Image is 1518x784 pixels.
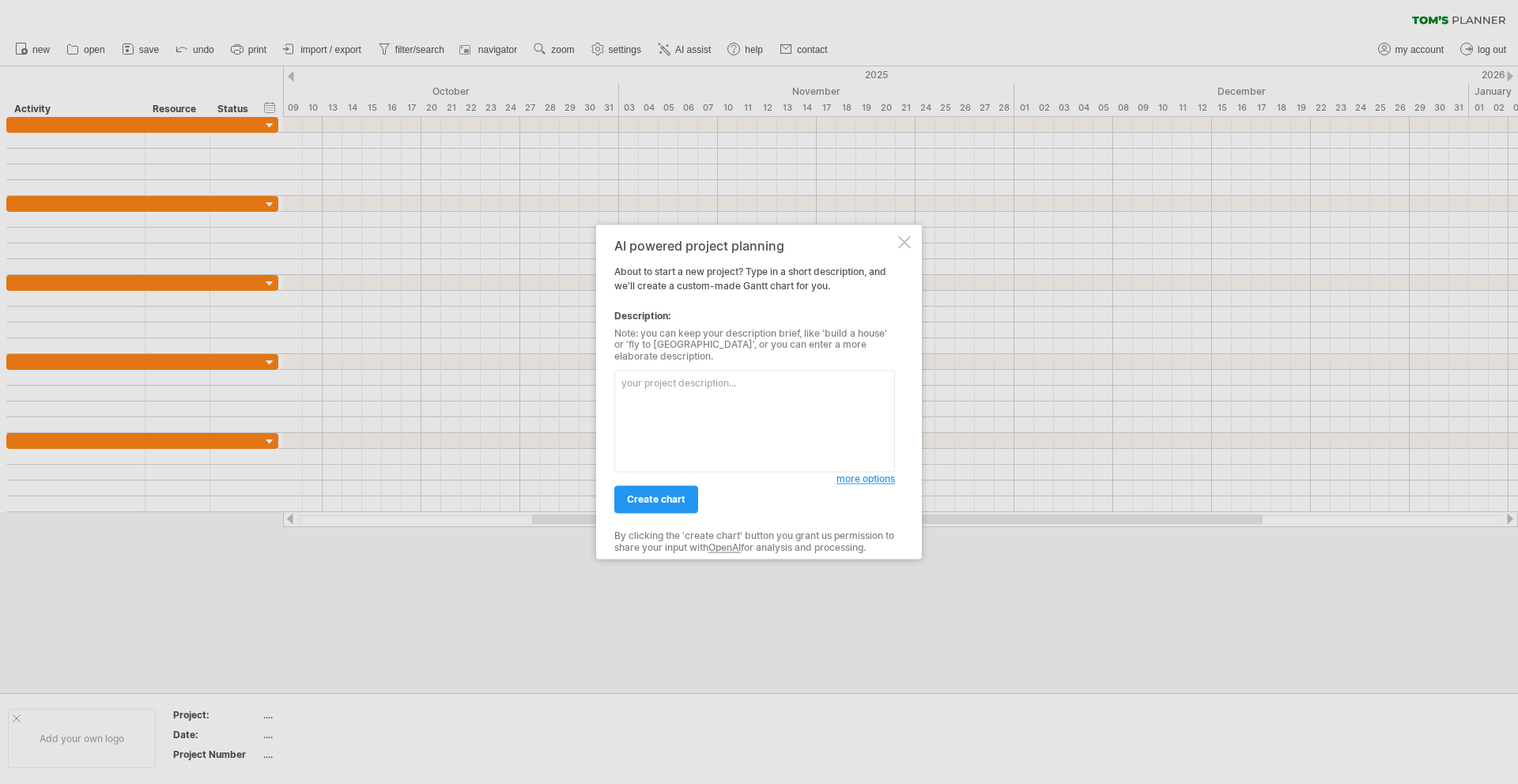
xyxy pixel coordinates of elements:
[627,494,685,506] span: create chart
[614,328,895,362] div: Note: you can keep your description brief, like 'build a house' or 'fly to [GEOGRAPHIC_DATA]', or...
[614,531,895,554] div: By clicking the 'create chart' button you grant us permission to share your input with for analys...
[614,486,698,514] a: create chart
[836,473,895,487] a: more options
[614,239,895,545] div: About to start a new project? Type in a short description, and we'll create a custom-made Gantt c...
[614,239,895,253] div: AI powered project planning
[836,473,895,485] span: more options
[708,541,741,553] a: OpenAI
[614,309,895,323] div: Description:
